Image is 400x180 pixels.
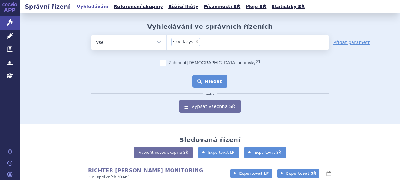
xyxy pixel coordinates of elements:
[147,23,273,30] h2: Vyhledávání ve správních řízeních
[326,170,332,177] button: lhůty
[270,2,307,11] a: Statistiky SŘ
[208,150,235,155] span: Exportovat LP
[202,2,242,11] a: Písemnosti SŘ
[230,169,272,178] a: Exportovat LP
[244,2,268,11] a: Moje SŘ
[167,2,200,11] a: Běžící lhůty
[202,38,235,46] input: skyclarys
[203,93,217,96] i: nebo
[112,2,165,11] a: Referenční skupiny
[192,75,228,88] button: Hledat
[254,150,281,155] span: Exportovat SŘ
[256,59,260,63] abbr: (?)
[173,40,193,44] span: skyclarys
[333,39,370,46] a: Přidat parametr
[20,2,75,11] h2: Správní řízení
[239,171,269,176] span: Exportovat LP
[179,136,240,144] h2: Sledovaná řízení
[88,175,222,180] p: 335 správních řízení
[179,100,241,113] a: Vypsat všechna SŘ
[75,2,110,11] a: Vyhledávání
[277,169,319,178] a: Exportovat SŘ
[160,60,260,66] label: Zahrnout [DEMOGRAPHIC_DATA] přípravky
[198,147,239,158] a: Exportovat LP
[195,40,199,43] span: ×
[134,147,193,158] a: Vytvořit novou skupinu SŘ
[88,168,203,173] a: RICHTER [PERSON_NAME] MONITORING
[244,147,286,158] a: Exportovat SŘ
[286,171,316,176] span: Exportovat SŘ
